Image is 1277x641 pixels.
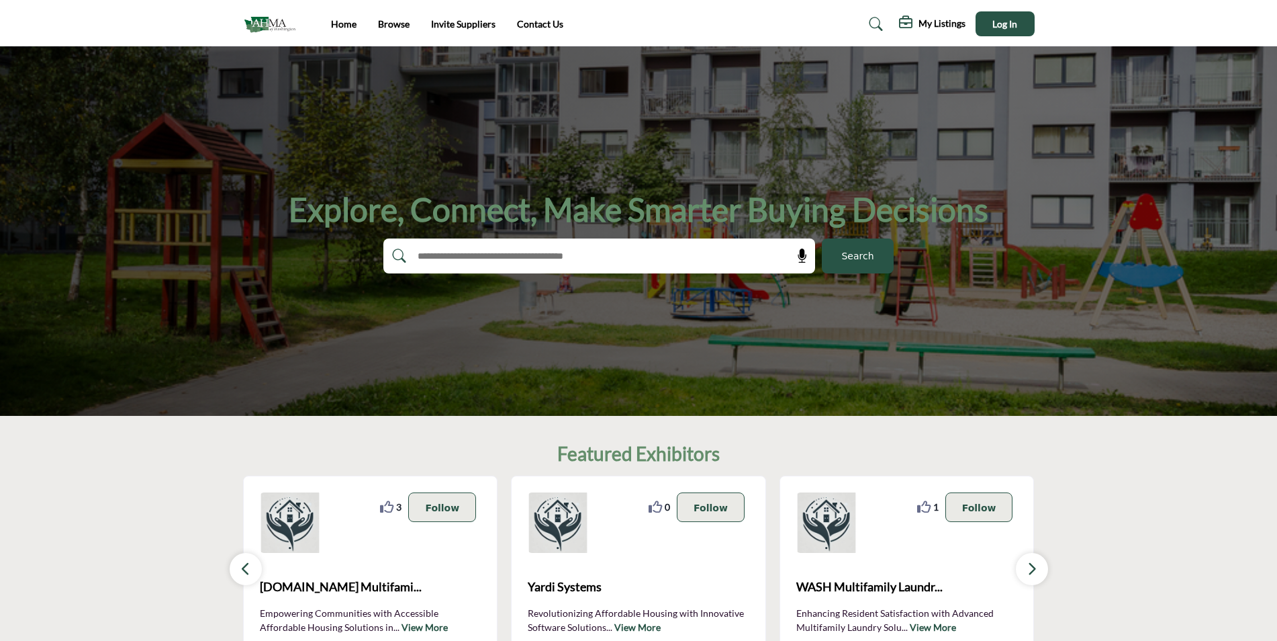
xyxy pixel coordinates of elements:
span: Search [841,249,873,263]
span: ... [606,622,612,633]
button: Follow [945,493,1013,522]
button: Follow [677,493,745,522]
span: ... [902,622,908,633]
img: Yardi Systems [528,493,588,553]
span: 3 [396,500,401,514]
a: WASH Multifamily Laundr... [796,569,1018,605]
b: Aptfinder.org Multifamily Affordable Properties [260,569,481,605]
a: Search [856,13,892,35]
span: ... [393,622,399,633]
h2: Featured Exhibitors [557,443,720,466]
p: Follow [694,500,728,515]
h5: My Listings [918,17,965,30]
span: [DOMAIN_NAME] Multifami... [260,578,481,596]
div: My Listings [899,16,965,32]
img: Aptfinder.org Multifamily Affordable Properties [260,493,320,553]
span: WASH Multifamily Laundr... [796,578,1018,596]
a: Invite Suppliers [431,18,495,30]
a: Home [331,18,357,30]
h1: Explore, Connect, Make Smarter Buying Decisions [289,189,988,230]
button: Log In [976,11,1035,36]
p: Follow [425,500,459,515]
a: View More [910,622,956,633]
a: View More [401,622,448,633]
p: Revolutionizing Affordable Housing with Innovative Software Solutions [528,606,749,633]
span: 1 [933,500,939,514]
button: Search [822,239,894,273]
a: Contact Us [517,18,563,30]
a: View More [614,622,661,633]
p: Enhancing Resident Satisfaction with Advanced Multifamily Laundry Solu [796,606,1018,633]
img: Site Logo [243,13,303,35]
b: WASH Multifamily Laundry Systems [796,569,1018,605]
span: Log In [992,18,1017,30]
a: [DOMAIN_NAME] Multifami... [260,569,481,605]
p: Empowering Communities with Accessible Affordable Housing Solutions in [260,606,481,633]
a: Browse [378,18,410,30]
button: Follow [408,493,476,522]
span: Yardi Systems [528,578,749,596]
a: Yardi Systems [528,569,749,605]
img: WASH Multifamily Laundry Systems [796,493,857,553]
p: Follow [962,500,996,515]
span: 0 [665,500,670,514]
